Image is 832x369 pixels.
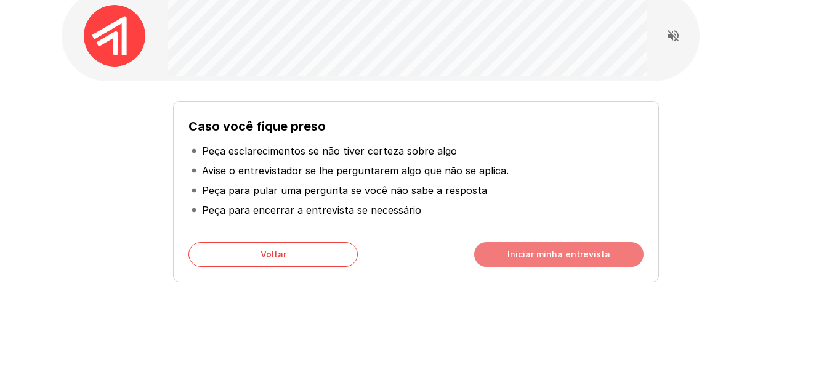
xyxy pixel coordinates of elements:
[202,204,421,216] font: Peça para encerrar a entrevista se necessário
[84,5,145,67] img: applaudo_avatar.png
[188,242,358,267] button: Voltar
[661,23,685,48] button: Leia as perguntas em voz alta
[202,184,487,197] font: Peça para pular uma pergunta se você não sabe a resposta
[202,164,509,177] font: Avise o entrevistador se lhe perguntarem algo que não se aplica.
[261,249,286,259] font: Voltar
[202,145,457,157] font: Peça esclarecimentos se não tiver certeza sobre algo
[507,249,610,259] font: Iniciar minha entrevista
[188,119,326,134] font: Caso você fique preso
[474,242,644,267] button: Iniciar minha entrevista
